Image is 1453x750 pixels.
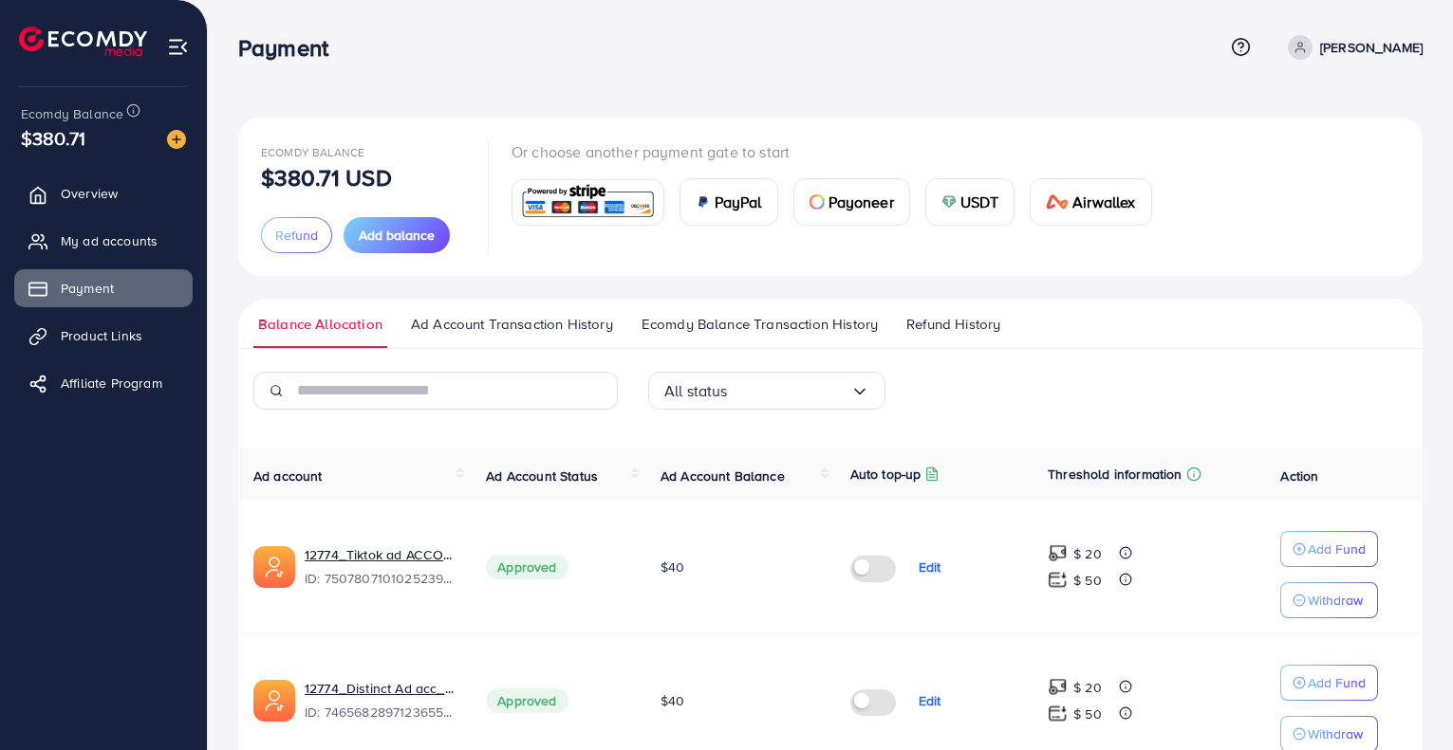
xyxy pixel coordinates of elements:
p: Withdraw [1308,723,1363,745]
p: Edit [919,556,941,578]
iframe: Chat [1372,665,1439,736]
p: Edit [919,689,941,712]
a: Payment [14,269,193,307]
img: top-up amount [1048,677,1068,697]
p: Or choose another payment gate to start [512,140,1167,163]
a: cardUSDT [925,178,1015,226]
p: [PERSON_NAME] [1320,36,1423,59]
span: $40 [661,558,684,576]
a: [PERSON_NAME] [1280,35,1423,60]
p: Threshold information [1048,463,1182,485]
button: Add Fund [1280,665,1378,701]
p: Auto top-up [850,463,922,485]
input: Search for option [728,376,850,406]
span: Airwallex [1072,191,1135,213]
img: image [167,130,186,149]
div: <span class='underline'>12774_Tiktok ad ACCOUNT_1748047846338</span></br>7507807101025239058 [305,545,456,589]
p: $ 50 [1073,569,1102,592]
span: Affiliate Program [61,374,162,393]
span: Ad Account Balance [661,466,785,485]
span: Ecomdy Balance Transaction History [642,314,878,335]
a: cardPayoneer [793,178,910,226]
span: Ecomdy Balance [261,144,364,160]
a: My ad accounts [14,222,193,260]
span: USDT [960,191,999,213]
span: Ecomdy Balance [21,104,123,123]
h3: Payment [238,34,344,62]
span: Refund [275,226,318,245]
span: Approved [486,688,568,713]
img: logo [19,27,147,56]
span: $380.71 [21,124,85,152]
a: Affiliate Program [14,364,193,402]
p: $380.71 USD [261,166,392,189]
span: All status [664,376,728,406]
span: Ad Account Status [486,466,598,485]
span: ID: 7465682897123655681 [305,703,456,722]
a: cardAirwallex [1030,178,1151,226]
p: Add Fund [1308,671,1366,694]
span: Product Links [61,326,142,345]
a: cardPayPal [680,178,778,226]
img: card [810,194,825,210]
span: Ad account [253,466,323,485]
span: Balance Allocation [258,314,382,335]
span: Add balance [359,226,435,245]
a: 12774_Tiktok ad ACCOUNT_1748047846338 [305,545,456,564]
span: ID: 7507807101025239058 [305,569,456,588]
div: Search for option [648,372,885,410]
img: ic-ads-acc.e4c84228.svg [253,680,295,722]
button: Add Fund [1280,531,1378,567]
a: Overview [14,174,193,212]
p: $ 20 [1073,676,1102,699]
p: Add Fund [1308,538,1366,560]
a: card [512,179,664,226]
img: card [696,194,711,210]
a: Product Links [14,317,193,355]
span: Overview [61,184,118,203]
span: Refund History [906,314,1000,335]
img: top-up amount [1048,543,1068,563]
button: Refund [261,217,332,253]
span: Ad Account Transaction History [411,314,613,335]
img: top-up amount [1048,570,1068,590]
p: $ 20 [1073,542,1102,565]
p: Withdraw [1308,589,1363,612]
img: card [1046,194,1069,210]
img: card [518,182,658,223]
span: Approved [486,555,568,579]
div: <span class='underline'>12774_Distinct Ad acc_1738239758237</span></br>7465682897123655681 [305,679,456,723]
span: $40 [661,691,684,710]
span: Payment [61,279,114,298]
img: top-up amount [1048,704,1068,723]
span: PayPal [715,191,762,213]
button: Add balance [344,217,450,253]
span: Action [1280,466,1318,485]
span: My ad accounts [61,231,158,250]
button: Withdraw [1280,582,1378,618]
p: $ 50 [1073,703,1102,725]
img: card [941,194,957,210]
a: 12774_Distinct Ad acc_1738239758237 [305,679,456,698]
img: menu [167,36,189,58]
img: ic-ads-acc.e4c84228.svg [253,546,295,588]
span: Payoneer [829,191,894,213]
